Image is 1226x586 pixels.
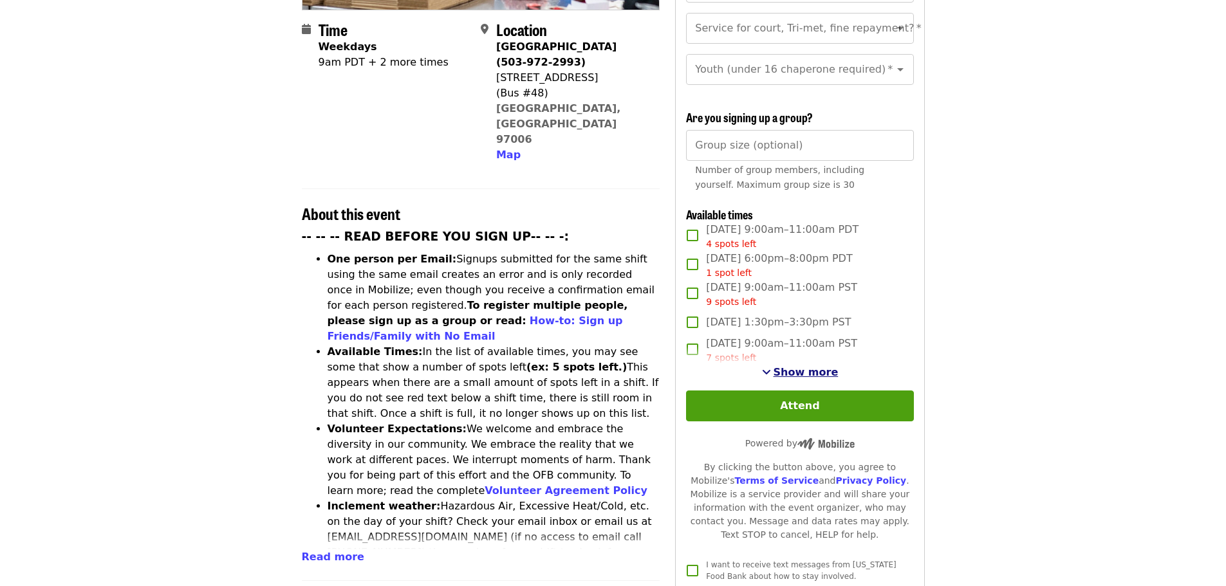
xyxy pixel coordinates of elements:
[706,315,851,330] span: [DATE] 1:30pm–3:30pm PST
[695,165,864,190] span: Number of group members, including yourself. Maximum group size is 30
[762,365,839,380] button: See more timeslots
[706,251,852,280] span: [DATE] 6:00pm–8:00pm PDT
[706,297,756,307] span: 9 spots left
[496,86,649,101] div: (Bus #48)
[891,19,909,37] button: Open
[481,23,488,35] i: map-marker-alt icon
[496,41,617,68] strong: [GEOGRAPHIC_DATA] (503-972-2993)
[302,549,364,565] button: Read more
[891,60,909,78] button: Open
[706,239,756,249] span: 4 spots left
[328,315,623,342] a: How-to: Sign up Friends/Family with No Email
[302,202,400,224] span: About this event
[706,353,756,363] span: 7 spots left
[835,475,906,486] a: Privacy Policy
[328,252,660,344] li: Signups submitted for the same shift using the same email creates an error and is only recorded o...
[328,499,660,576] li: Hazardous Air, Excessive Heat/Cold, etc. on the day of your shift? Check your email inbox or emai...
[526,361,627,373] strong: (ex: 5 spots left.)
[328,500,441,512] strong: Inclement weather:
[706,268,752,278] span: 1 spot left
[302,23,311,35] i: calendar icon
[328,423,467,435] strong: Volunteer Expectations:
[706,336,857,365] span: [DATE] 9:00am–11:00am PST
[496,18,547,41] span: Location
[328,345,423,358] strong: Available Times:
[319,55,449,70] div: 9am PDT + 2 more times
[734,475,819,486] a: Terms of Service
[496,70,649,86] div: [STREET_ADDRESS]
[706,560,896,581] span: I want to receive text messages from [US_STATE] Food Bank about how to stay involved.
[496,147,521,163] button: Map
[496,149,521,161] span: Map
[745,438,855,448] span: Powered by
[706,222,859,251] span: [DATE] 9:00am–11:00am PDT
[328,344,660,421] li: In the list of available times, you may see some that show a number of spots left This appears wh...
[686,390,913,421] button: Attend
[302,551,364,563] span: Read more
[706,280,857,309] span: [DATE] 9:00am–11:00am PST
[686,206,753,223] span: Available times
[319,41,377,53] strong: Weekdays
[686,109,813,125] span: Are you signing up a group?
[686,130,913,161] input: [object Object]
[774,366,839,378] span: Show more
[797,438,855,450] img: Powered by Mobilize
[319,18,348,41] span: Time
[496,102,621,145] a: [GEOGRAPHIC_DATA], [GEOGRAPHIC_DATA] 97006
[328,253,457,265] strong: One person per Email:
[328,421,660,499] li: We welcome and embrace the diversity in our community. We embrace the reality that we work at dif...
[302,230,570,243] strong: -- -- -- READ BEFORE YOU SIGN UP-- -- -:
[485,484,647,497] a: Volunteer Agreement Policy
[686,461,913,542] div: By clicking the button above, you agree to Mobilize's and . Mobilize is a service provider and wi...
[328,299,628,327] strong: To register multiple people, please sign up as a group or read:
